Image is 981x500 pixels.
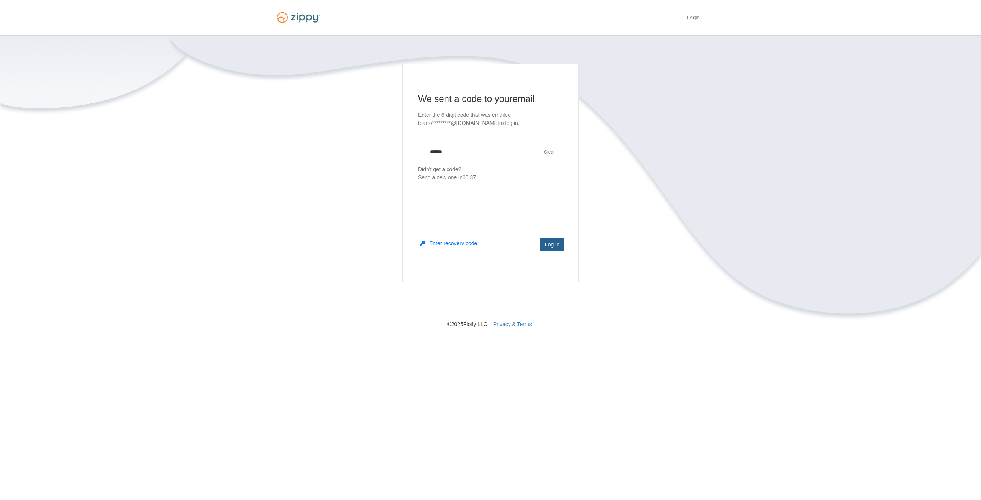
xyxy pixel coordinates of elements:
img: Logo [272,8,325,26]
h1: We sent a code to your email [418,93,563,105]
p: Didn't get a code? [418,166,563,182]
nav: © 2025 Floify LLC [272,282,709,328]
button: Log in [540,238,564,251]
a: Login [687,15,700,22]
button: Enter recovery code [420,239,477,247]
p: Enter the 6-digit code that was emailed to arro*********@[DOMAIN_NAME] to log in. [418,111,563,127]
button: Clear [541,149,557,156]
a: Privacy & Terms [493,321,532,327]
div: Send a new one in 00:37 [418,174,563,182]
